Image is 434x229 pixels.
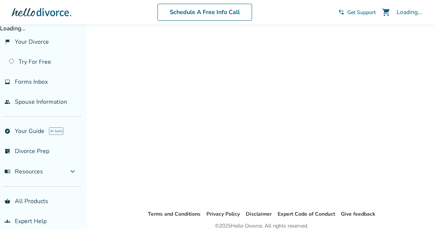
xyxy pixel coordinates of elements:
span: shopping_basket [4,198,10,204]
a: Terms and Conditions [148,210,201,218]
span: expand_more [68,167,77,176]
span: Forms Inbox [15,78,48,86]
span: flag_2 [4,39,10,45]
a: phone_in_talkGet Support [338,9,376,16]
li: Give feedback [341,210,375,219]
span: list_alt_check [4,148,10,154]
span: shopping_cart [382,8,391,17]
span: Get Support [347,9,376,16]
span: groups [4,218,10,224]
span: inbox [4,79,10,85]
span: menu_book [4,169,10,175]
a: Schedule A Free Info Call [158,4,252,21]
a: Expert Code of Conduct [278,210,335,218]
li: Disclaimer [246,210,272,219]
span: explore [4,128,10,134]
span: phone_in_talk [338,9,344,15]
span: people [4,99,10,105]
span: AI beta [49,127,63,135]
a: Privacy Policy [206,210,240,218]
div: Loading... [397,8,422,16]
span: Resources [4,167,43,176]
